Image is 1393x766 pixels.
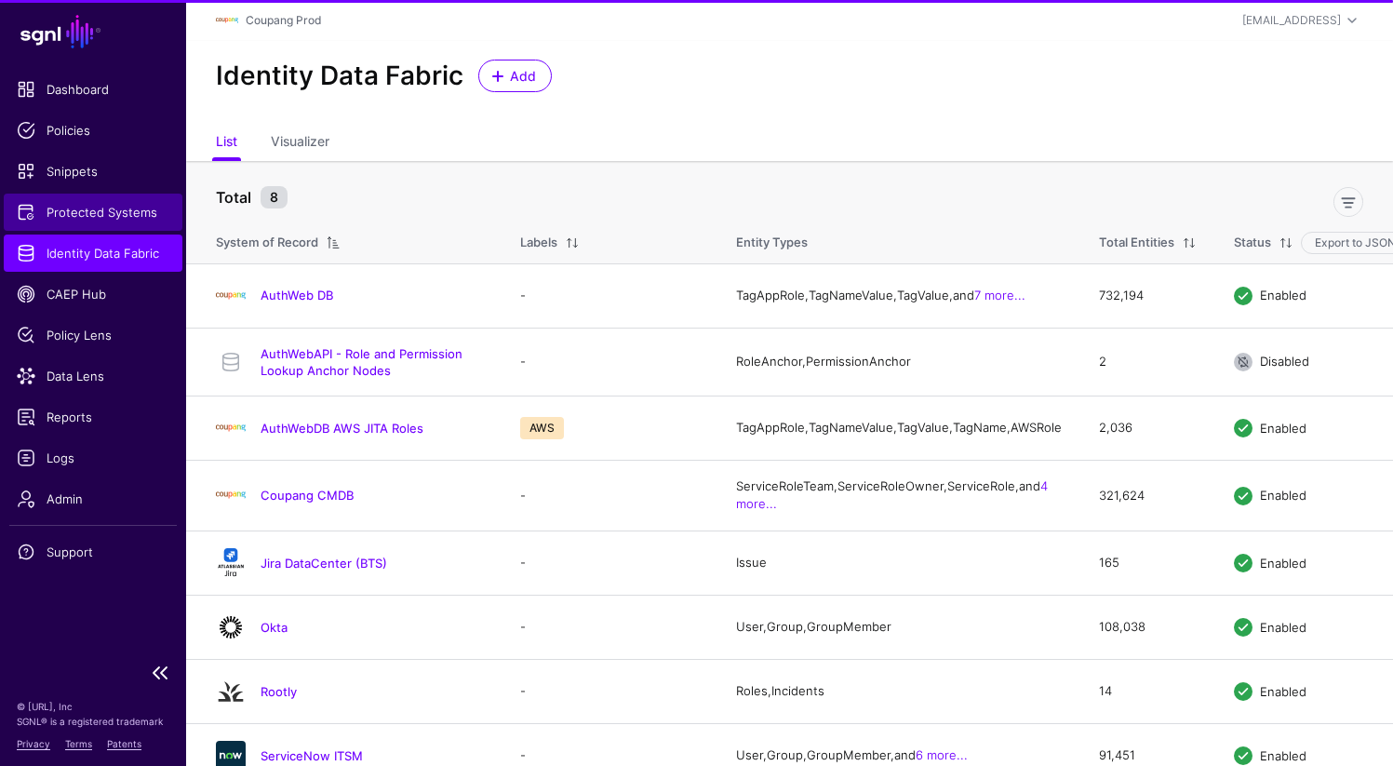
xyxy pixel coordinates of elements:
a: Dashboard [4,71,182,108]
td: TagAppRole, TagNameValue, TagValue, TagName, AWSRole [717,396,1080,460]
td: 321,624 [1080,460,1215,531]
td: 732,194 [1080,263,1215,328]
span: Dashboard [17,80,169,99]
span: Enabled [1260,619,1306,634]
a: Protected Systems [4,194,182,231]
span: Enabled [1260,555,1306,570]
p: SGNL® is a registered trademark [17,714,169,729]
a: Jira DataCenter (BTS) [261,556,387,571]
td: 108,038 [1080,595,1215,659]
td: 14 [1080,659,1215,723]
div: [EMAIL_ADDRESS] [1242,12,1341,29]
a: Visualizer [271,126,329,161]
a: List [216,126,237,161]
a: Reports [4,398,182,436]
td: 2,036 [1080,396,1215,460]
td: - [502,595,717,659]
td: 165 [1080,531,1215,595]
img: svg+xml;base64,PHN2ZyBpZD0iTG9nbyIgeG1sbnM9Imh0dHA6Ly93d3cudzMub3JnLzIwMDAvc3ZnIiB3aWR0aD0iMTIxLj... [216,9,238,32]
td: Issue [717,531,1080,595]
td: Roles, Incidents [717,659,1080,723]
h2: Identity Data Fabric [216,60,463,92]
a: Terms [65,738,92,749]
a: Identity Data Fabric [4,235,182,272]
span: Add [508,66,539,86]
a: Policy Lens [4,316,182,354]
span: Snippets [17,162,169,181]
img: svg+xml;base64,PHN2ZyB3aWR0aD0iNjQiIGhlaWdodD0iNjQiIHZpZXdCb3g9IjAgMCA2NCA2NCIgZmlsbD0ibm9uZSIgeG... [216,612,246,642]
a: SGNL [11,11,175,52]
p: © [URL], Inc [17,699,169,714]
a: Policies [4,112,182,149]
a: Coupang CMDB [261,488,354,503]
span: Enabled [1260,288,1306,302]
span: Enabled [1260,683,1306,698]
a: 7 more... [974,288,1025,302]
img: svg+xml;base64,PHN2ZyBpZD0iTG9nbyIgeG1sbnM9Imh0dHA6Ly93d3cudzMub3JnLzIwMDAvc3ZnIiB3aWR0aD0iMTIxLj... [216,480,246,510]
span: Entity Types [736,235,808,249]
a: Patents [107,738,141,749]
a: Data Lens [4,357,182,395]
a: Coupang Prod [246,13,321,27]
strong: Total [216,188,251,207]
img: svg+xml;base64,PHN2ZyBpZD0iTG9nbyIgeG1sbnM9Imh0dHA6Ly93d3cudzMub3JnLzIwMDAvc3ZnIiB3aWR0aD0iMTIxLj... [216,281,246,311]
span: Disabled [1260,354,1309,369]
td: TagAppRole, TagNameValue, TagValue, and [717,263,1080,328]
span: Enabled [1260,747,1306,762]
td: User, Group, GroupMember [717,595,1080,659]
a: CAEP Hub [4,275,182,313]
span: CAEP Hub [17,285,169,303]
span: Enabled [1260,420,1306,435]
td: ServiceRoleTeam, ServiceRoleOwner, ServiceRole, and [717,460,1080,531]
div: Status [1234,234,1271,252]
td: - [502,659,717,723]
a: AuthWebDB AWS JITA Roles [261,421,423,436]
img: svg+xml;base64,PHN2ZyB3aWR0aD0iMjQiIGhlaWdodD0iMjQiIHZpZXdCb3g9IjAgMCAyNCAyNCIgZmlsbD0ibm9uZSIgeG... [216,677,246,706]
span: Data Lens [17,367,169,385]
a: ServiceNow ITSM [261,748,363,763]
a: Privacy [17,738,50,749]
a: AuthWeb DB [261,288,333,302]
td: RoleAnchor, PermissionAnchor [717,328,1080,396]
img: svg+xml;base64,PHN2ZyB3aWR0aD0iMTQxIiBoZWlnaHQ9IjE2NCIgdmlld0JveD0iMCAwIDE0MSAxNjQiIGZpbGw9Im5vbm... [216,548,246,578]
span: Logs [17,449,169,467]
td: - [502,263,717,328]
a: Rootly [261,684,297,699]
a: Admin [4,480,182,517]
small: 8 [261,186,288,208]
span: Enabled [1260,488,1306,503]
div: Labels [520,234,557,252]
td: - [502,328,717,396]
td: 2 [1080,328,1215,396]
a: Snippets [4,153,182,190]
a: 6 more... [916,747,968,762]
div: Total Entities [1099,234,1174,252]
a: Logs [4,439,182,477]
span: Support [17,543,169,561]
a: AuthWebAPI - Role and Permission Lookup Anchor Nodes [261,346,462,378]
a: Okta [261,620,288,635]
td: - [502,460,717,531]
span: Protected Systems [17,203,169,222]
td: - [502,531,717,595]
span: Identity Data Fabric [17,244,169,262]
span: Admin [17,490,169,508]
span: Policies [17,121,169,140]
img: svg+xml;base64,PHN2ZyBpZD0iTG9nbyIgeG1sbnM9Imh0dHA6Ly93d3cudzMub3JnLzIwMDAvc3ZnIiB3aWR0aD0iMTIxLj... [216,413,246,443]
span: AWS [520,417,564,439]
div: System of Record [216,234,318,252]
a: Add [478,60,552,92]
span: Policy Lens [17,326,169,344]
span: Reports [17,408,169,426]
